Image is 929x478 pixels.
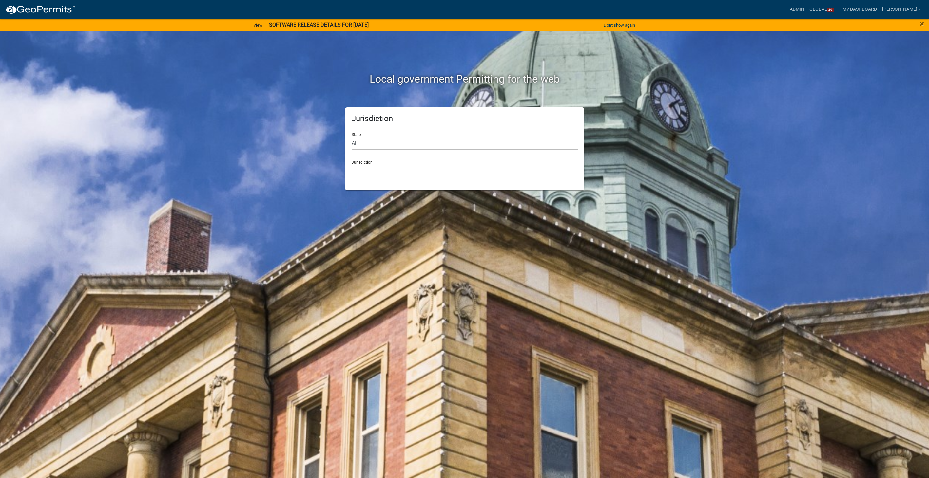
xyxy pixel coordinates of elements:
[251,20,265,30] a: View
[880,3,924,16] a: [PERSON_NAME]
[283,73,647,85] h2: Local government Permitting for the web
[352,114,578,123] h5: Jurisdiction
[840,3,880,16] a: My Dashboard
[920,20,924,28] button: Close
[787,3,807,16] a: Admin
[601,20,638,30] button: Don't show again
[807,3,840,16] a: Global29
[269,22,369,28] strong: SOFTWARE RELEASE DETAILS FOR [DATE]
[920,19,924,28] span: ×
[827,8,834,13] span: 29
